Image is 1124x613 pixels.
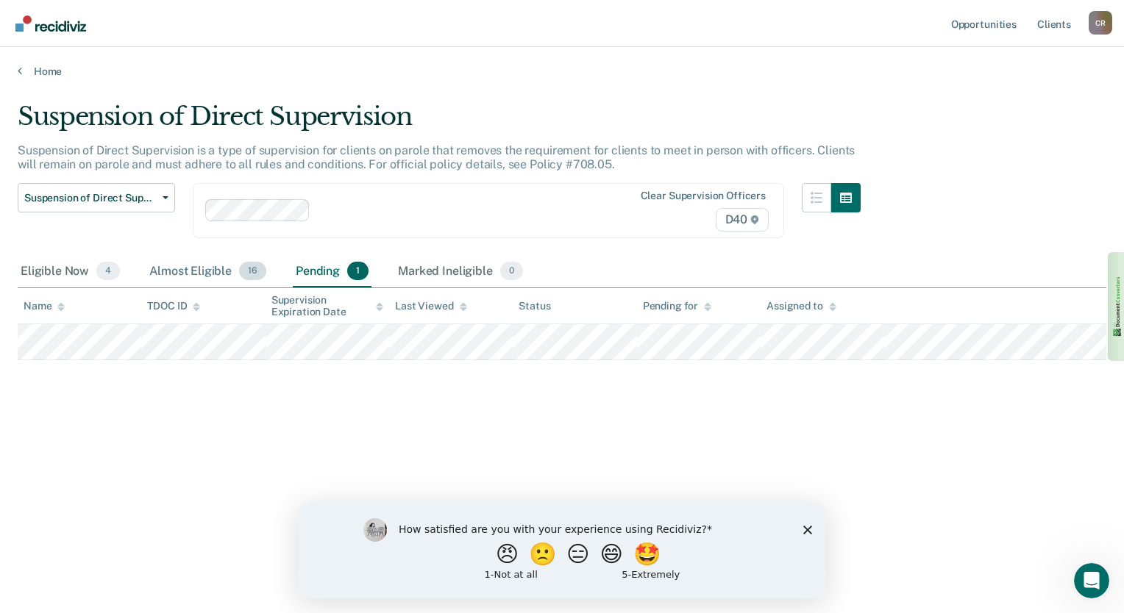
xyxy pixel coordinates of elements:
[1089,11,1112,35] button: Profile dropdown button
[1074,563,1109,598] iframe: Intercom live chat
[18,65,1106,78] a: Home
[24,192,157,204] span: Suspension of Direct Supervision
[271,294,383,319] div: Supervision Expiration Date
[766,300,836,312] div: Assigned to
[18,183,175,212] button: Suspension of Direct Supervision
[96,262,120,281] span: 4
[641,190,766,202] div: Clear supervision officers
[1089,11,1112,35] div: C R
[299,503,825,598] iframe: Survey by Kim from Recidiviz
[24,300,65,312] div: Name
[293,256,371,288] div: Pending1
[395,256,526,288] div: Marked Ineligible0
[643,300,711,312] div: Pending for
[18,101,861,143] div: Suspension of Direct Supervision
[519,300,550,312] div: Status
[500,262,523,281] span: 0
[18,143,855,171] p: Suspension of Direct Supervision is a type of supervision for clients on parole that removes the ...
[239,262,266,281] span: 16
[146,256,269,288] div: Almost Eligible16
[347,262,369,281] span: 1
[15,15,86,32] img: Recidiviz
[1111,275,1123,339] img: 1EdhxLVo1YiRZ3Z8BN9RqzlQoUKFChUqVNCHvwChSTTdtRxrrAAAAABJRU5ErkJggg==
[716,208,769,232] span: D40
[18,256,123,288] div: Eligible Now4
[147,300,200,312] div: TDOC ID
[395,300,466,312] div: Last Viewed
